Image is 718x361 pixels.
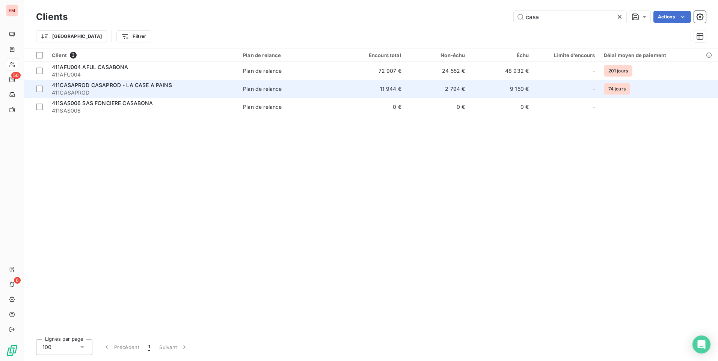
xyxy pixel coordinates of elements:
button: Suivant [155,339,193,355]
div: Délai moyen de paiement [604,52,713,58]
td: 0 € [406,98,470,116]
span: - [593,85,595,93]
button: Précédent [98,339,144,355]
span: 411SAS006 SAS FONCIERE CASABONA [52,100,153,106]
td: 0 € [342,98,406,116]
h3: Clients [36,10,68,24]
div: Non-échu [410,52,465,58]
div: Plan de relance [243,103,282,111]
button: Actions [653,11,691,23]
div: Encours total [347,52,401,58]
span: 1 [148,343,150,351]
div: Plan de relance [243,67,282,75]
div: Échu [474,52,529,58]
td: 2 794 € [406,80,470,98]
span: - [593,103,595,111]
span: 6 [14,277,21,284]
div: Plan de relance [243,85,282,93]
span: 50 [11,72,21,79]
span: 411AFU004 AFUL CASABONA [52,64,128,70]
span: Client [52,52,67,58]
button: 1 [144,339,155,355]
input: Rechercher [514,11,626,23]
button: [GEOGRAPHIC_DATA] [36,30,107,42]
span: 411SAS006 [52,107,234,114]
td: 11 944 € [342,80,406,98]
td: 9 150 € [469,80,533,98]
td: 72 907 € [342,62,406,80]
span: 74 jours [604,83,630,95]
div: Limite d’encours [538,52,595,58]
td: 24 552 € [406,62,470,80]
div: Open Intercom Messenger [692,335,710,353]
span: 411CASAPROD [52,89,234,96]
div: EM [6,5,18,17]
td: 48 932 € [469,62,533,80]
span: 201 jours [604,65,632,77]
td: 0 € [469,98,533,116]
span: 411AFU004 [52,71,234,78]
span: 100 [42,343,51,351]
span: 411CASAPROD CASAPROD - LA CASE A PAINS [52,82,172,88]
img: Logo LeanPay [6,344,18,356]
div: Plan de relance [243,52,338,58]
span: 3 [70,52,77,59]
button: Filtrer [116,30,151,42]
span: - [593,67,595,75]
